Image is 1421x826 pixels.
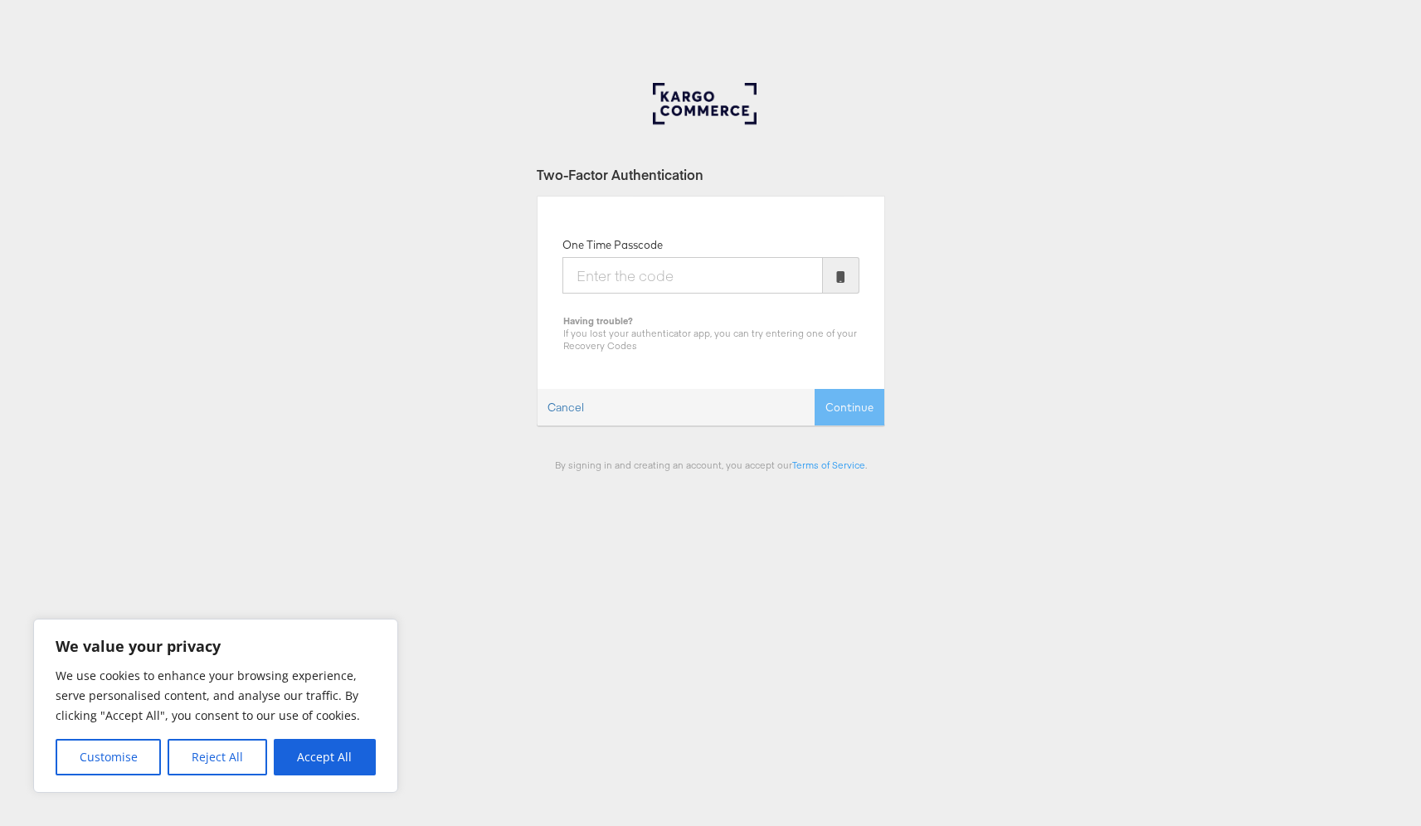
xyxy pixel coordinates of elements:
button: Accept All [274,739,376,775]
button: Customise [56,739,161,775]
button: Reject All [168,739,266,775]
b: Having trouble? [563,314,633,327]
a: Cancel [538,390,594,425]
div: By signing in and creating an account, you accept our . [537,459,885,471]
input: Enter the code [562,257,823,294]
p: We value your privacy [56,636,376,656]
div: We value your privacy [33,619,398,793]
span: If you lost your authenticator app, you can try entering one of your Recovery Codes [563,327,857,352]
div: Two-Factor Authentication [537,165,885,184]
p: We use cookies to enhance your browsing experience, serve personalised content, and analyse our t... [56,666,376,726]
label: One Time Passcode [562,237,663,253]
a: Terms of Service [792,459,865,471]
